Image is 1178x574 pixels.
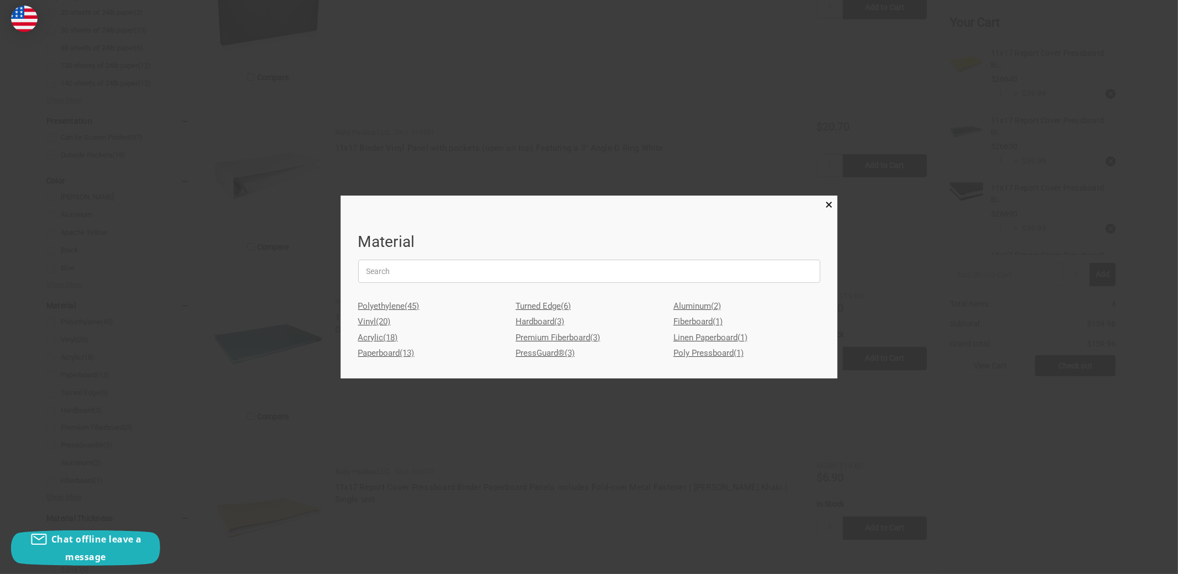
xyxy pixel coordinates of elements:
span: Chat offline leave a message [51,533,142,563]
img: duty and tax information for United States [11,6,38,32]
a: Vinyl(20) [358,314,505,330]
a: PressGuard®(3) [516,345,662,361]
a: Acrylic(18) [358,330,505,346]
span: (18) [384,333,398,343]
span: (45) [405,301,420,311]
input: Search [358,260,820,283]
span: (3) [565,348,575,358]
span: (20) [376,317,391,327]
a: Paperboard(13) [358,345,505,361]
span: (3) [590,333,600,343]
iframe: Google Customer Reviews [1087,544,1178,574]
a: Hardboard(3) [516,314,662,330]
button: Chat offline leave a message [11,530,160,566]
a: Premium Fiberboard(3) [516,330,662,346]
a: Linen Paperboard(1) [673,330,820,346]
span: (13) [400,348,415,358]
span: (1) [713,317,723,327]
span: (1) [737,333,747,343]
a: Close [823,198,835,210]
a: Polyethylene(45) [358,298,505,314]
span: (6) [561,301,571,311]
h1: Material [358,230,820,254]
span: × [825,197,832,213]
span: (3) [554,317,564,327]
a: Poly Pressboard(1) [673,345,820,361]
a: Turned Edge(6) [516,298,662,314]
a: Aluminum(2) [673,298,820,314]
a: Fiberboard(1) [673,314,820,330]
span: (1) [734,348,744,358]
span: (2) [711,301,721,311]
